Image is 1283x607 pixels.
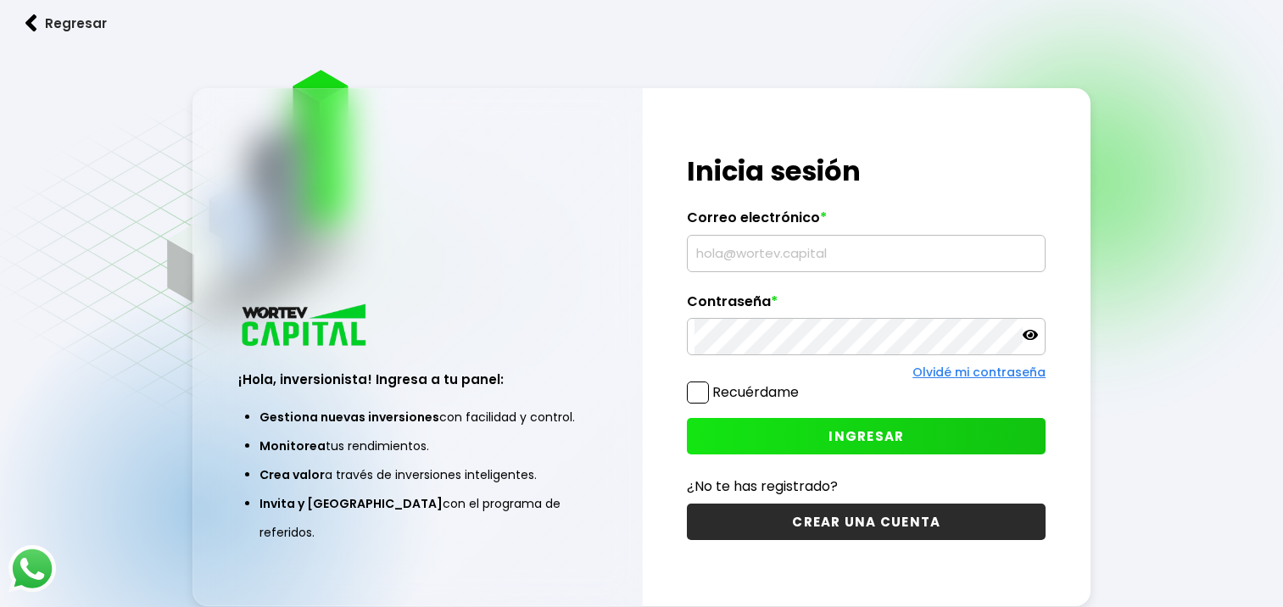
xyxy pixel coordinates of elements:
span: Invita y [GEOGRAPHIC_DATA] [259,495,443,512]
a: ¿No te has registrado?CREAR UNA CUENTA [687,476,1046,540]
span: Monitorea [259,437,326,454]
input: hola@wortev.capital [694,236,1038,271]
p: ¿No te has registrado? [687,476,1046,497]
span: Crea valor [259,466,325,483]
li: a través de inversiones inteligentes. [259,460,576,489]
h3: ¡Hola, inversionista! Ingresa a tu panel: [238,370,597,389]
h1: Inicia sesión [687,151,1046,192]
a: Olvidé mi contraseña [912,364,1046,381]
img: flecha izquierda [25,14,37,32]
button: INGRESAR [687,418,1046,454]
button: CREAR UNA CUENTA [687,504,1046,540]
label: Correo electrónico [687,209,1046,235]
span: INGRESAR [828,427,904,445]
label: Recuérdame [712,382,799,402]
li: con facilidad y control. [259,403,576,432]
li: con el programa de referidos. [259,489,576,547]
img: logo_wortev_capital [238,302,372,352]
label: Contraseña [687,293,1046,319]
span: Gestiona nuevas inversiones [259,409,439,426]
img: logos_whatsapp-icon.242b2217.svg [8,545,56,593]
li: tus rendimientos. [259,432,576,460]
